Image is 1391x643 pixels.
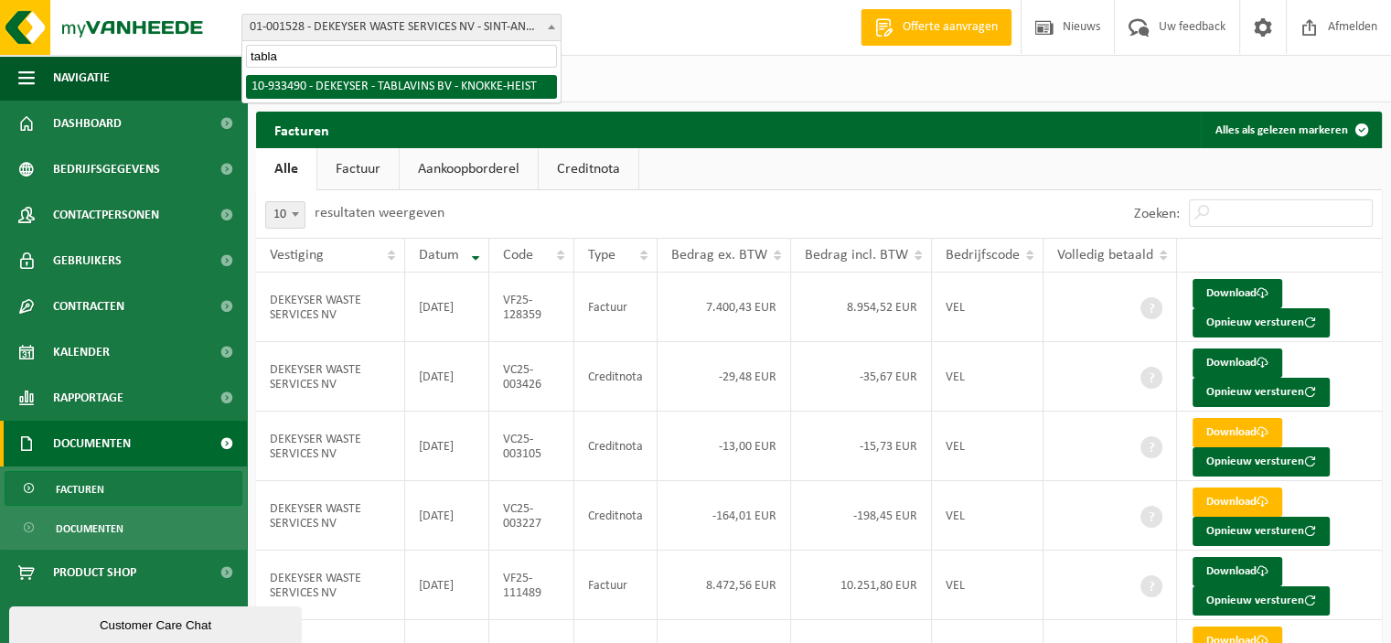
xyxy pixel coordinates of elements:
[658,342,791,412] td: -29,48 EUR
[1193,557,1282,586] a: Download
[489,481,574,551] td: VC25-003227
[574,481,658,551] td: Creditnota
[1193,348,1282,378] a: Download
[315,206,444,220] label: resultaten weergeven
[56,472,104,507] span: Facturen
[658,551,791,620] td: 8.472,56 EUR
[53,101,122,146] span: Dashboard
[256,551,405,620] td: DEKEYSER WASTE SERVICES NV
[242,15,561,40] span: 01-001528 - DEKEYSER WASTE SERVICES NV - SINT-ANDRIES
[671,248,767,263] span: Bedrag ex. BTW
[489,273,574,342] td: VF25-128359
[658,481,791,551] td: -164,01 EUR
[574,551,658,620] td: Factuur
[658,273,791,342] td: 7.400,43 EUR
[256,342,405,412] td: DEKEYSER WASTE SERVICES NV
[246,75,557,99] li: 10-933490 - DEKEYSER - TABLAVINS BV - KNOKKE-HEIST
[53,238,122,284] span: Gebruikers
[1057,248,1153,263] span: Volledig betaald
[1193,279,1282,308] a: Download
[266,202,305,228] span: 10
[53,375,123,421] span: Rapportage
[405,342,488,412] td: [DATE]
[1201,112,1380,148] button: Alles als gelezen markeren
[5,471,242,506] a: Facturen
[256,481,405,551] td: DEKEYSER WASTE SERVICES NV
[791,551,932,620] td: 10.251,80 EUR
[1193,418,1282,447] a: Download
[1193,308,1330,338] button: Opnieuw versturen
[256,412,405,481] td: DEKEYSER WASTE SERVICES NV
[1193,586,1330,616] button: Opnieuw versturen
[1193,378,1330,407] button: Opnieuw versturen
[932,342,1043,412] td: VEL
[932,412,1043,481] td: VEL
[489,342,574,412] td: VC25-003426
[405,273,488,342] td: [DATE]
[56,511,123,546] span: Documenten
[1193,447,1330,477] button: Opnieuw versturen
[805,248,908,263] span: Bedrag incl. BTW
[791,412,932,481] td: -15,73 EUR
[489,412,574,481] td: VC25-003105
[53,146,160,192] span: Bedrijfsgegevens
[574,412,658,481] td: Creditnota
[1193,488,1282,517] a: Download
[419,248,459,263] span: Datum
[5,510,242,545] a: Documenten
[400,148,538,190] a: Aankoopborderel
[932,551,1043,620] td: VEL
[317,148,399,190] a: Factuur
[574,342,658,412] td: Creditnota
[53,284,124,329] span: Contracten
[1134,207,1180,221] label: Zoeken:
[270,248,324,263] span: Vestiging
[1193,517,1330,546] button: Opnieuw versturen
[53,421,131,466] span: Documenten
[932,273,1043,342] td: VEL
[256,273,405,342] td: DEKEYSER WASTE SERVICES NV
[9,603,305,643] iframe: chat widget
[489,551,574,620] td: VF25-111489
[946,248,1020,263] span: Bedrijfscode
[405,412,488,481] td: [DATE]
[898,18,1002,37] span: Offerte aanvragen
[503,248,533,263] span: Code
[791,273,932,342] td: 8.954,52 EUR
[405,481,488,551] td: [DATE]
[861,9,1011,46] a: Offerte aanvragen
[588,248,615,263] span: Type
[53,329,110,375] span: Kalender
[574,273,658,342] td: Factuur
[405,551,488,620] td: [DATE]
[53,595,201,641] span: Acceptatievoorwaarden
[265,201,305,229] span: 10
[658,412,791,481] td: -13,00 EUR
[791,342,932,412] td: -35,67 EUR
[539,148,638,190] a: Creditnota
[53,55,110,101] span: Navigatie
[791,481,932,551] td: -198,45 EUR
[256,148,316,190] a: Alle
[256,112,348,147] h2: Facturen
[53,192,159,238] span: Contactpersonen
[241,14,562,41] span: 01-001528 - DEKEYSER WASTE SERVICES NV - SINT-ANDRIES
[53,550,136,595] span: Product Shop
[932,481,1043,551] td: VEL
